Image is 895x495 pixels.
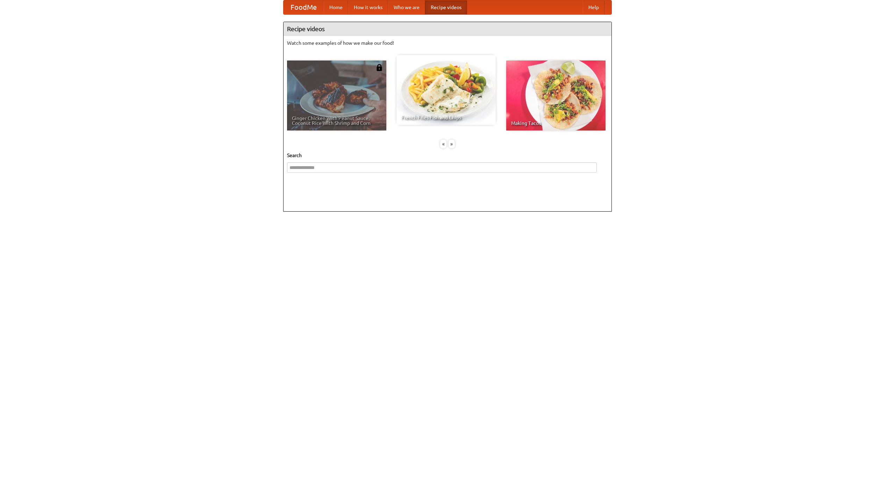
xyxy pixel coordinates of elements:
h4: Recipe videos [284,22,611,36]
div: » [449,140,455,148]
img: 483408.png [376,64,383,71]
h5: Search [287,152,608,159]
a: How it works [348,0,388,14]
a: Recipe videos [425,0,467,14]
p: Watch some examples of how we make our food! [287,40,608,47]
span: French Fries Fish and Chips [401,115,491,120]
span: Making Tacos [511,121,601,126]
a: Home [324,0,348,14]
a: French Fries Fish and Chips [396,55,496,125]
a: Help [583,0,604,14]
div: « [440,140,446,148]
a: Making Tacos [506,61,606,130]
a: FoodMe [284,0,324,14]
a: Who we are [388,0,425,14]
